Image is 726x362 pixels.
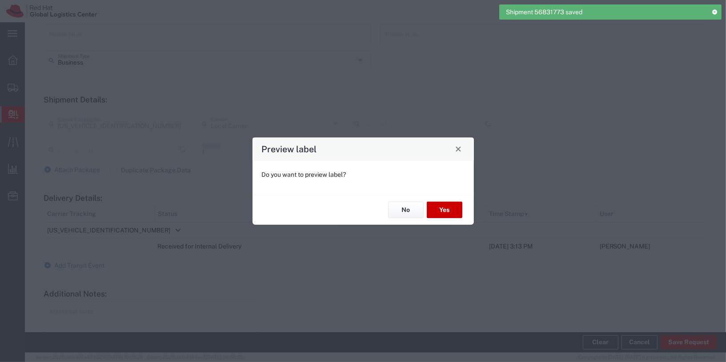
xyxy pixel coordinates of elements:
button: Yes [427,202,462,218]
button: No [388,202,424,218]
p: Do you want to preview label? [262,170,465,179]
h4: Preview label [261,142,317,155]
button: Close [452,142,465,155]
span: Shipment 56831773 saved [506,8,582,17]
